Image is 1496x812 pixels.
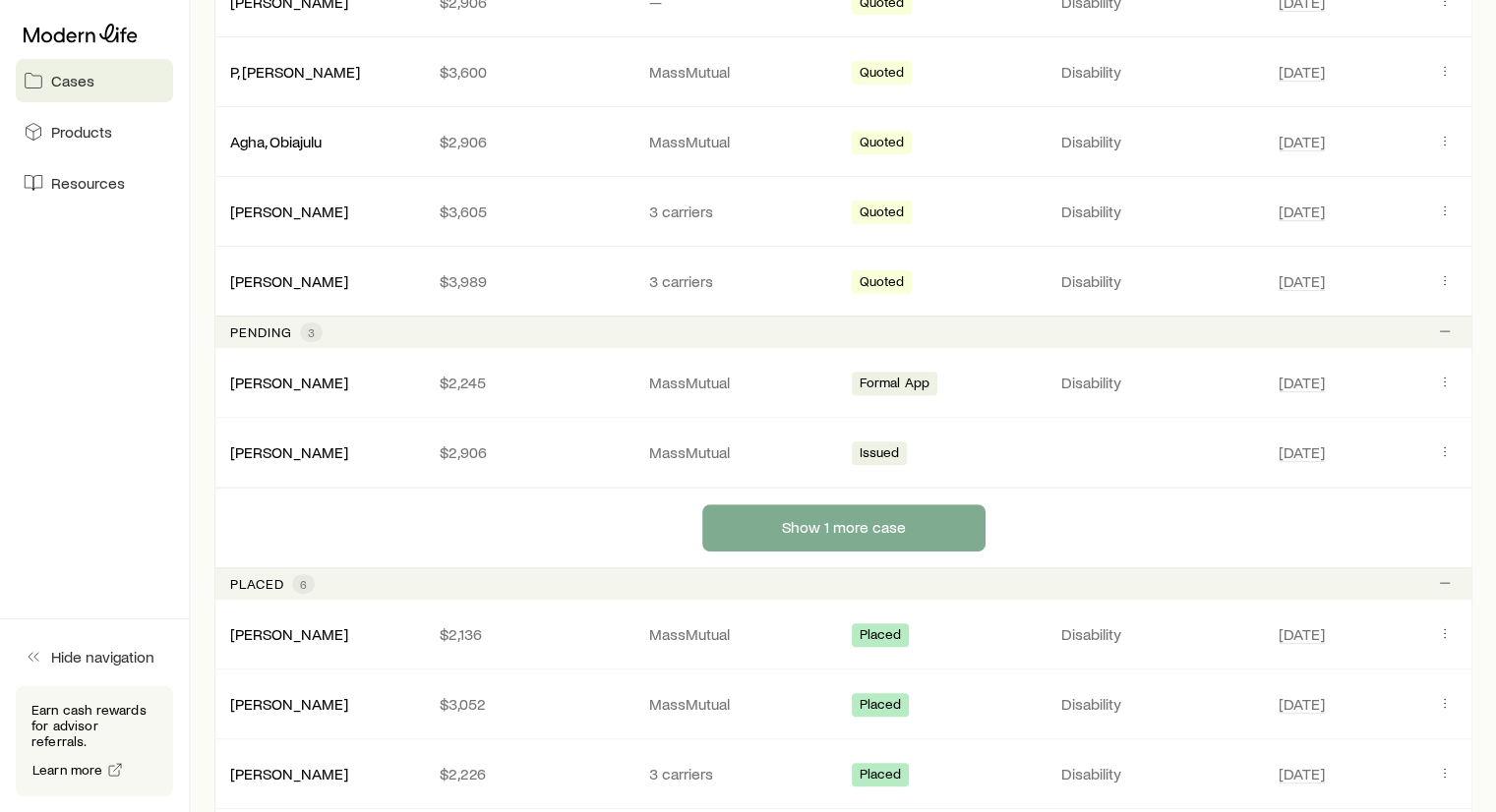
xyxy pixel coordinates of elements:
a: [PERSON_NAME] [230,202,348,220]
span: Issued [860,444,900,465]
a: [PERSON_NAME] [230,442,348,461]
span: Formal App [860,375,930,395]
p: Disability [1061,132,1255,151]
a: P, [PERSON_NAME] [230,62,360,81]
p: $2,136 [440,624,618,644]
span: [DATE] [1279,624,1325,644]
span: Placed [860,626,902,647]
button: Hide navigation [16,635,173,678]
p: Disability [1061,624,1255,644]
div: [PERSON_NAME] [230,694,348,715]
span: Placed [860,696,902,717]
p: MassMutual [649,62,827,82]
p: $3,605 [440,202,618,221]
p: Disability [1061,271,1255,291]
span: Hide navigation [51,647,154,667]
p: Disability [1061,202,1255,221]
p: Pending [230,324,292,340]
span: Cases [51,71,94,90]
p: Disability [1061,373,1255,392]
span: [DATE] [1279,442,1325,462]
a: [PERSON_NAME] [230,624,348,643]
span: 3 [308,324,315,340]
p: $3,989 [440,271,618,291]
p: $2,906 [440,132,618,151]
span: Quoted [860,64,905,85]
p: MassMutual [649,442,827,462]
p: 3 carriers [649,764,827,783]
a: [PERSON_NAME] [230,694,348,713]
a: Cases [16,59,173,102]
p: Disability [1061,764,1255,783]
p: 3 carriers [649,271,827,291]
span: [DATE] [1279,62,1325,82]
a: Agha, Obiajulu [230,132,322,150]
p: MassMutual [649,624,827,644]
p: Disability [1061,694,1255,714]
p: $2,906 [440,442,618,462]
p: Placed [230,576,284,592]
p: $2,245 [440,373,618,392]
p: MassMutual [649,132,827,151]
a: [PERSON_NAME] [230,764,348,783]
span: [DATE] [1279,202,1325,221]
div: [PERSON_NAME] [230,373,348,393]
p: $3,600 [440,62,618,82]
span: [DATE] [1279,764,1325,783]
span: [DATE] [1279,694,1325,714]
p: $2,226 [440,764,618,783]
button: Show 1 more case [702,504,986,551]
span: [DATE] [1279,373,1325,392]
p: $3,052 [440,694,618,714]
a: [PERSON_NAME] [230,271,348,290]
span: [DATE] [1279,271,1325,291]
span: Quoted [860,273,905,294]
div: Earn cash rewards for advisor referrals.Learn more [16,686,173,796]
span: 6 [300,576,307,592]
span: [DATE] [1279,132,1325,151]
div: [PERSON_NAME] [230,764,348,784]
span: Resources [51,173,125,193]
div: P, [PERSON_NAME] [230,62,360,83]
div: [PERSON_NAME] [230,271,348,292]
p: Disability [1061,62,1255,82]
div: Agha, Obiajulu [230,132,322,152]
p: MassMutual [649,373,827,392]
div: [PERSON_NAME] [230,624,348,645]
p: Earn cash rewards for advisor referrals. [31,702,157,749]
span: Placed [860,766,902,786]
span: Learn more [32,763,103,777]
span: Products [51,122,112,142]
p: 3 carriers [649,202,827,221]
a: Products [16,110,173,153]
div: [PERSON_NAME] [230,202,348,222]
a: [PERSON_NAME] [230,373,348,391]
span: Quoted [860,134,905,154]
div: [PERSON_NAME] [230,442,348,463]
a: Resources [16,161,173,204]
p: MassMutual [649,694,827,714]
span: Quoted [860,203,905,224]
